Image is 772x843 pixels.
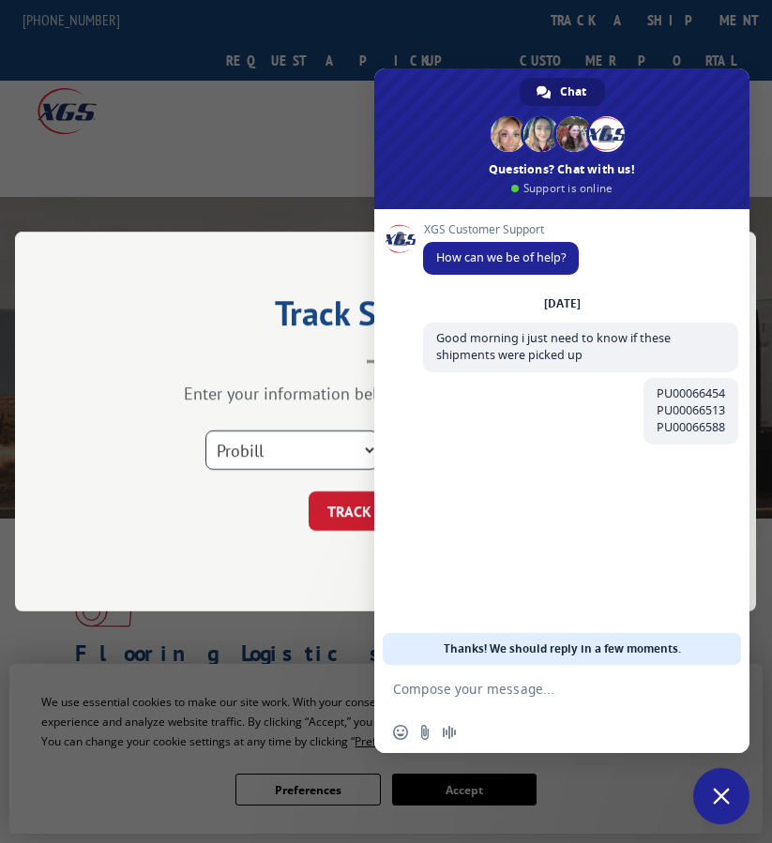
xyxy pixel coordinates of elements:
textarea: Compose your message... [393,681,689,698]
div: Chat [520,78,605,106]
h2: Track Shipment [109,300,662,336]
span: PU00066454 PU00066513 PU00066588 [657,385,725,435]
span: Good morning i just need to know if these shipments were picked up [436,330,671,363]
button: TRACK SHIPMENT [309,491,462,531]
span: Send a file [417,725,432,740]
div: Enter your information below to track your shipment(s). [109,383,662,404]
span: Chat [560,78,586,106]
span: Thanks! We should reply in a few moments. [444,633,681,665]
div: Close chat [693,768,749,824]
span: XGS Customer Support [423,223,579,236]
span: Audio message [442,725,457,740]
div: [DATE] [544,298,581,309]
span: How can we be of help? [436,249,566,265]
span: Insert an emoji [393,725,408,740]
